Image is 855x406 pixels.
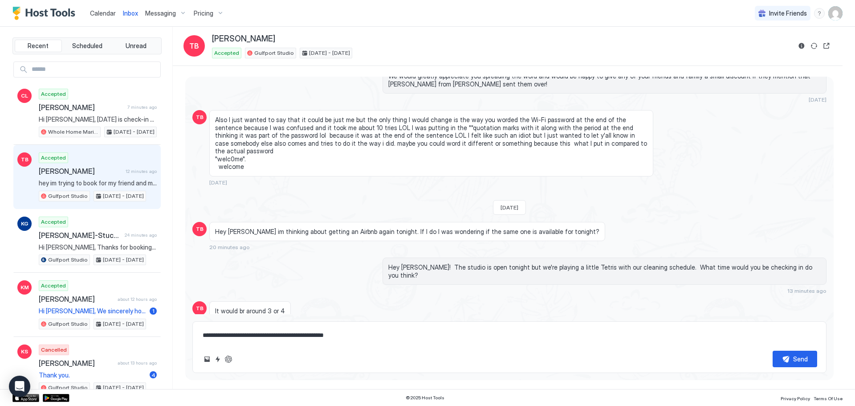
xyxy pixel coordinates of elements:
[212,34,275,44] span: [PERSON_NAME]
[123,9,138,17] span: Inbox
[112,40,159,52] button: Unread
[501,204,518,211] span: [DATE]
[828,6,843,21] div: User profile
[41,282,66,290] span: Accepted
[103,256,144,264] span: [DATE] - [DATE]
[21,156,28,164] span: TB
[814,396,843,401] span: Terms Of Use
[12,37,162,54] div: tab-group
[48,320,88,328] span: Gulfport Studio
[64,40,111,52] button: Scheduled
[223,354,234,365] button: ChatGPT Auto Reply
[254,49,294,57] span: Gulfport Studio
[39,231,121,240] span: [PERSON_NAME]-Stuchlich
[41,154,66,162] span: Accepted
[39,371,146,379] span: Thank you.
[126,168,157,174] span: 12 minutes ago
[781,393,810,402] a: Privacy Policy
[103,320,144,328] span: [DATE] - [DATE]
[814,393,843,402] a: Terms Of Use
[145,9,176,17] span: Messaging
[809,41,819,51] button: Sync reservation
[196,304,204,312] span: TB
[39,179,157,187] span: hey im trying to book for my friend and myself
[309,49,350,57] span: [DATE] - [DATE]
[28,42,49,50] span: Recent
[39,359,114,368] span: [PERSON_NAME]
[118,296,157,302] span: about 12 hours ago
[39,115,157,123] span: Hi [PERSON_NAME], [DATE] is check-in day! You can check-in anytime after 3:00 PM using the door c...
[21,92,28,100] span: CL
[41,346,67,354] span: Cancelled
[118,360,157,366] span: about 13 hours ago
[809,96,826,103] span: [DATE]
[72,42,102,50] span: Scheduled
[103,192,144,200] span: [DATE] - [DATE]
[152,308,155,314] span: 1
[215,307,285,315] span: It would br around 3 or 4
[28,62,160,77] input: Input Field
[21,348,28,356] span: KS
[90,9,116,17] span: Calendar
[41,90,66,98] span: Accepted
[20,283,29,291] span: KM
[21,220,28,228] span: KG
[796,41,807,51] button: Reservation information
[126,42,147,50] span: Unread
[388,72,821,88] span: We would greatly appreciate you spreading the word and would be happy to give any of your friends...
[48,384,88,392] span: Gulfport Studio
[212,354,223,365] button: Quick reply
[814,8,825,19] div: menu
[103,384,144,392] span: [DATE] - [DATE]
[90,8,116,18] a: Calendar
[15,40,62,52] button: Recent
[39,295,114,303] span: [PERSON_NAME]
[125,232,157,238] span: 24 minutes ago
[12,7,79,20] a: Host Tools Logo
[123,8,138,18] a: Inbox
[215,116,647,171] span: Also I just wanted to say that it could be just me but the only thing I would change is the way y...
[769,9,807,17] span: Invite Friends
[41,218,66,226] span: Accepted
[202,354,212,365] button: Upload image
[12,394,39,402] a: App Store
[793,354,808,364] div: Send
[39,167,122,176] span: [PERSON_NAME]
[214,49,239,57] span: Accepted
[196,225,204,233] span: TB
[48,256,88,264] span: Gulfport Studio
[821,41,832,51] button: Open reservation
[39,103,124,112] span: [PERSON_NAME]
[39,243,157,251] span: Hi [PERSON_NAME], Thanks for booking with us. We'll send your check-in details around 3 PM the da...
[39,307,146,315] span: Hi [PERSON_NAME], We sincerely hope you enjoyed your stay and we hope that we've earned a great r...
[151,372,155,378] span: 4
[189,41,199,51] span: TB
[787,287,826,294] span: 13 minutes ago
[773,351,817,367] button: Send
[406,395,444,401] span: © 2025 Host Tools
[9,376,30,397] div: Open Intercom Messenger
[209,244,250,250] span: 20 minutes ago
[209,179,227,186] span: [DATE]
[48,128,98,136] span: Whole Home Marigny
[127,104,157,110] span: 7 minutes ago
[388,263,821,279] span: Hey [PERSON_NAME]! The studio is open tonight but we're playing a little Tetris with our cleaning...
[48,192,88,200] span: Gulfport Studio
[196,113,204,121] span: TB
[215,228,599,236] span: Hey [PERSON_NAME] im thinking about getting an Airbnb again tonight. If I do I was wondering if t...
[43,394,69,402] a: Google Play Store
[781,396,810,401] span: Privacy Policy
[194,9,213,17] span: Pricing
[114,128,155,136] span: [DATE] - [DATE]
